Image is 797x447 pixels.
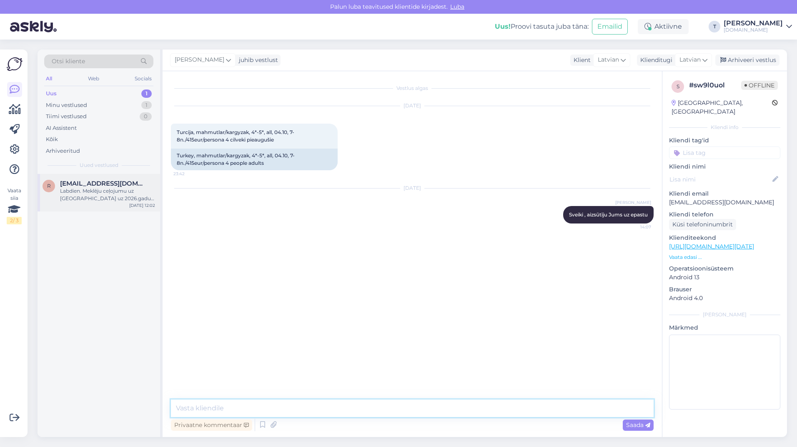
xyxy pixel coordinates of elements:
img: Askly Logo [7,56,23,72]
p: Operatsioonisüsteem [669,264,780,273]
div: Uus [46,89,57,98]
div: 2 / 3 [7,217,22,224]
span: Sveiki , aizsūtīju Jums uz epastu [569,211,648,218]
div: Vaata siia [7,187,22,224]
div: Tiimi vestlused [46,112,87,121]
span: Offline [741,81,778,90]
div: Turkey, mahmutlar/kargyzak, 4*-5*, all, 04.10, 7-8n./415eur/persona 4 people adults [171,149,338,170]
div: Proovi tasuta juba täna: [495,22,589,32]
a: [PERSON_NAME][DOMAIN_NAME] [724,20,792,33]
div: Klienditugi [637,56,672,65]
a: [URL][DOMAIN_NAME][DATE] [669,243,754,250]
span: s [677,83,679,89]
div: 1 [141,101,152,109]
div: [PERSON_NAME] [724,20,783,27]
div: 1 [141,89,152,98]
div: [DATE] 12:02 [129,202,155,209]
span: Latvian [598,55,619,65]
span: Turcija, mahmutlar/kargyzak, 4*-5*, all, 04.10, 7-8n./415eur/persona 4 cilveki pieaugušie [177,129,294,143]
div: [DATE] [171,184,654,192]
p: Android 13 [669,273,780,282]
span: [PERSON_NAME] [615,199,651,206]
div: Küsi telefoninumbrit [669,219,736,230]
p: Klienditeekond [669,233,780,242]
div: [PERSON_NAME] [669,311,780,318]
div: All [44,73,54,84]
span: 14:07 [620,224,651,230]
div: Arhiveeri vestlus [715,55,779,66]
div: [DOMAIN_NAME] [724,27,783,33]
div: Arhiveeritud [46,147,80,155]
div: Aktiivne [638,19,689,34]
div: Kõik [46,135,58,144]
div: Minu vestlused [46,101,87,109]
div: juhib vestlust [236,56,278,65]
p: Märkmed [669,323,780,332]
div: T [709,21,720,32]
span: r [47,183,51,189]
span: Latvian [679,55,701,65]
div: Web [86,73,101,84]
div: Labdien. Meklēju ceļojumu uz [GEOGRAPHIC_DATA] uz 2026.gadu. Griɓētu aprīļa beigās vai nu oktobrī... [60,187,155,202]
p: Brauser [669,285,780,294]
span: Otsi kliente [52,57,85,66]
input: Lisa nimi [669,175,771,184]
p: Kliendi nimi [669,162,780,171]
div: [GEOGRAPHIC_DATA], [GEOGRAPHIC_DATA] [672,99,772,116]
span: Saada [626,421,650,429]
p: [EMAIL_ADDRESS][DOMAIN_NAME] [669,198,780,207]
div: Privaatne kommentaar [171,420,252,431]
div: Klient [570,56,591,65]
p: Kliendi telefon [669,210,780,219]
span: ruta.feldmane@inbox.lv [60,180,147,187]
span: Luba [448,3,467,10]
input: Lisa tag [669,147,780,159]
div: # sw9l0uol [689,80,741,90]
p: Kliendi tag'id [669,136,780,145]
span: 23:42 [173,171,205,177]
span: [PERSON_NAME] [175,55,224,65]
div: Socials [133,73,153,84]
b: Uus! [495,22,511,30]
div: 0 [140,112,152,121]
p: Vaata edasi ... [669,253,780,261]
div: Vestlus algas [171,84,654,92]
div: [DATE] [171,102,654,109]
div: Kliendi info [669,124,780,131]
div: AI Assistent [46,124,77,132]
p: Android 4.0 [669,294,780,303]
button: Emailid [592,19,628,35]
span: Uued vestlused [80,161,118,169]
p: Kliendi email [669,189,780,198]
